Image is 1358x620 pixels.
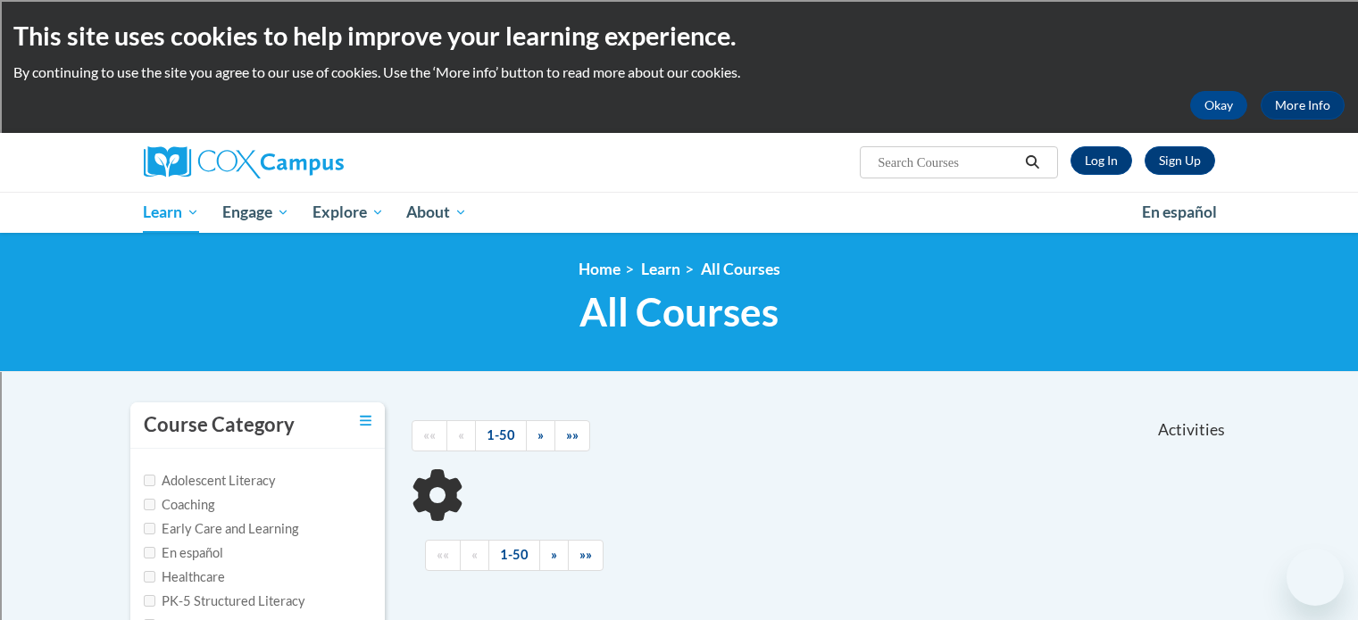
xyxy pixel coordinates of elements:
span: En español [1142,203,1217,221]
span: Learn [143,202,199,223]
a: Learn [641,260,680,278]
a: Home [579,260,621,278]
a: About [395,192,479,233]
input: Search Courses [876,152,1019,173]
img: Cox Campus [144,146,344,178]
a: Cox Campus [144,146,483,178]
span: About [406,202,467,223]
span: Engage [222,202,289,223]
a: Log In [1071,146,1132,175]
iframe: Button to launch messaging window [1287,549,1344,606]
span: All Courses [579,288,779,335]
button: Search [1019,152,1046,173]
a: All Courses [701,260,780,278]
div: Main menu [117,192,1242,233]
a: Learn [132,192,212,233]
a: Register [1145,146,1215,175]
a: Engage [211,192,301,233]
span: Explore [312,202,384,223]
a: En español [1130,194,1229,231]
a: Explore [301,192,396,233]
